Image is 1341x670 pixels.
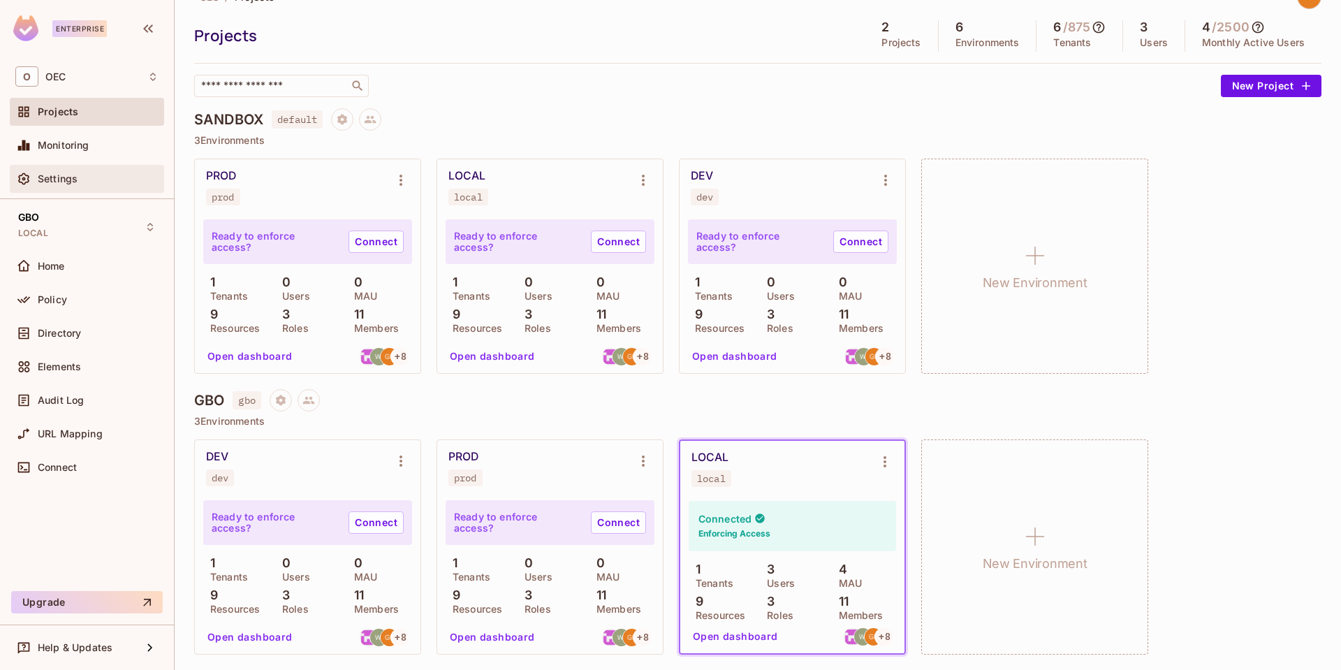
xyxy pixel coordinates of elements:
p: Ready to enforce access? [454,511,580,534]
button: Upgrade [11,591,163,613]
div: dev [212,472,228,483]
img: wil.peck@oeconnection.com [370,629,388,646]
p: 9 [689,595,703,609]
img: Santiago.DeIralaMut@oeconnection.com [602,629,620,646]
p: Resources [688,323,745,334]
p: Users [275,571,310,583]
p: Roles [275,323,309,334]
img: Santiago.DeIralaMut@oeconnection.com [844,348,862,365]
span: Elements [38,361,81,372]
h6: Enforcing Access [698,527,770,540]
h5: / 2500 [1212,20,1250,34]
p: Tenants [203,291,248,302]
p: 9 [446,307,460,321]
img: wil.peck@oeconnection.com [855,348,872,365]
img: greg.petros@oeconnection.com [381,348,398,365]
a: Connect [591,231,646,253]
p: MAU [347,291,377,302]
p: 11 [832,595,849,609]
p: MAU [832,578,862,589]
img: wil.peck@oeconnection.com [613,348,630,365]
span: + 8 [395,351,406,361]
h5: 2 [881,20,889,34]
p: 3 [760,307,775,321]
img: wil.peck@oeconnection.com [370,348,388,365]
p: 0 [589,275,605,289]
p: 0 [518,275,533,289]
p: Resources [203,323,260,334]
p: Monthly Active Users [1202,37,1305,48]
p: Tenants [446,291,490,302]
p: Roles [760,610,793,621]
p: Members [347,604,399,615]
span: Connect [38,462,77,473]
p: 11 [832,307,849,321]
p: 9 [203,307,218,321]
p: 0 [275,275,291,289]
a: Connect [833,231,888,253]
p: Roles [518,604,551,615]
button: Open dashboard [444,626,541,648]
img: Santiago.DeIralaMut@oeconnection.com [602,348,620,365]
div: Projects [194,25,858,46]
p: Tenants [446,571,490,583]
p: Members [347,323,399,334]
img: greg.petros@oeconnection.com [865,348,883,365]
p: 9 [446,588,460,602]
p: Members [832,610,884,621]
button: Environment settings [387,447,415,475]
p: 11 [347,588,364,602]
p: Users [1140,37,1168,48]
img: greg.petros@oeconnection.com [623,348,640,365]
div: LOCAL [448,169,485,183]
span: Project settings [331,115,353,129]
div: PROD [206,169,236,183]
img: greg.petros@oeconnection.com [381,629,398,646]
button: Environment settings [387,166,415,194]
p: Resources [203,604,260,615]
p: 11 [589,307,606,321]
p: 9 [203,588,218,602]
button: Environment settings [629,166,657,194]
img: wil.peck@oeconnection.com [613,629,630,646]
span: Home [38,261,65,272]
p: 3 [760,562,775,576]
div: dev [696,191,713,203]
span: GBO [18,212,39,223]
p: Roles [760,323,793,334]
span: Audit Log [38,395,84,406]
p: MAU [589,571,620,583]
p: MAU [589,291,620,302]
p: Environments [955,37,1020,48]
p: Tenants [688,291,733,302]
h5: 4 [1202,20,1210,34]
p: Ready to enforce access? [212,231,337,253]
p: Tenants [689,578,733,589]
span: Monitoring [38,140,89,151]
div: prod [454,472,477,483]
span: LOCAL [18,228,48,239]
p: Users [518,571,552,583]
h5: 3 [1140,20,1148,34]
span: Help & Updates [38,642,112,653]
span: Project settings [270,396,292,409]
p: Ready to enforce access? [454,231,580,253]
h4: GBO [194,392,224,409]
p: 0 [832,275,847,289]
div: DEV [691,169,713,183]
p: 3 Environments [194,135,1321,146]
p: 0 [275,556,291,570]
p: Roles [518,323,551,334]
div: Enterprise [52,20,107,37]
p: Ready to enforce access? [212,511,337,534]
p: Members [832,323,884,334]
p: 3 Environments [194,416,1321,427]
p: MAU [347,571,377,583]
p: 1 [203,275,215,289]
p: Members [589,604,641,615]
p: 0 [347,275,362,289]
h5: 6 [955,20,963,34]
span: + 8 [879,632,890,641]
p: 0 [589,556,605,570]
span: O [15,66,38,87]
